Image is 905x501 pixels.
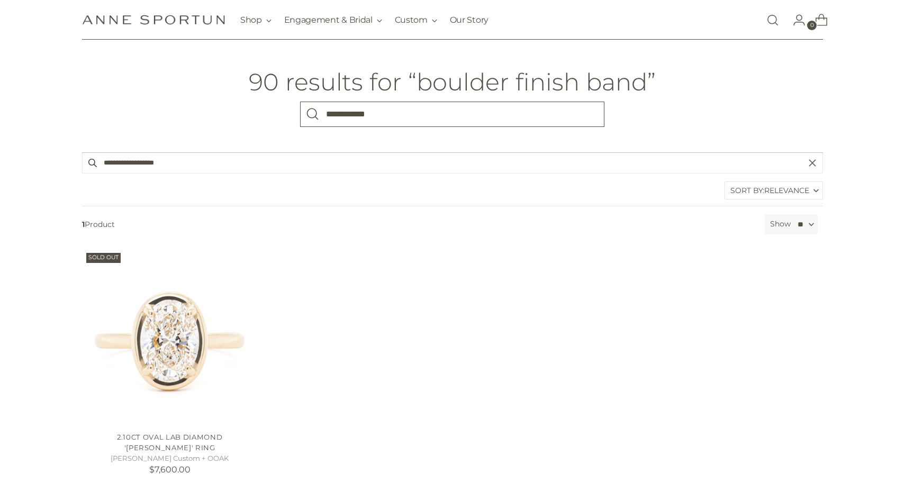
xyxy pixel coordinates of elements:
a: Anne Sportun Fine Jewellery [82,15,225,25]
span: 0 [807,21,817,30]
label: Show [770,218,791,230]
b: 1 [82,220,85,229]
a: Open cart modal [807,10,828,31]
span: $7,600.00 [149,464,191,475]
a: Open search modal [762,10,783,31]
label: Sort By:Relevance [725,182,822,199]
h5: [PERSON_NAME] Custom + OOAK [82,453,257,464]
button: Shop [240,8,271,32]
span: Product [78,214,761,234]
input: Search products [82,152,823,174]
a: Our Story [450,8,488,32]
a: 2.10ct Oval Lab Diamond '[PERSON_NAME]' Ring [117,433,222,452]
button: Engagement & Bridal [284,8,382,32]
button: Search [300,102,325,127]
a: Go to the account page [784,10,806,31]
span: Relevance [764,182,809,199]
button: Custom [395,8,437,32]
h1: 90 results for “boulder finish band” [249,69,656,95]
a: 2.10ct Oval Lab Diamond 'Haley' Ring [82,249,257,424]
